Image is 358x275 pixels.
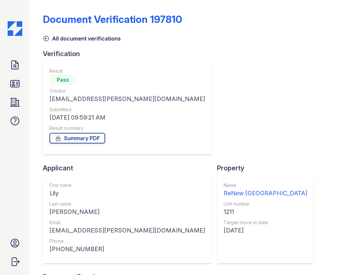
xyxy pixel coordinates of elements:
div: [EMAIL_ADDRESS][PERSON_NAME][DOMAIN_NAME] [49,226,205,235]
div: Pass [49,74,76,85]
div: Property [217,163,319,173]
div: Applicant [43,163,217,173]
div: [EMAIL_ADDRESS][PERSON_NAME][DOMAIN_NAME] [49,94,205,104]
div: [PERSON_NAME] [49,207,205,217]
div: Name [224,182,307,189]
div: [DATE] 09:59:21 AM [49,113,205,122]
div: Last name [49,201,205,207]
div: Unit number [224,201,307,207]
div: Document Verification 197810 [43,13,182,25]
a: All document verifications [43,35,121,43]
div: ReNew [GEOGRAPHIC_DATA] [224,189,307,198]
div: Submitted [49,106,205,113]
div: Result [49,68,205,74]
div: Email [49,219,205,226]
div: Phone [49,238,205,244]
div: Creator [49,88,205,94]
div: [DATE] [224,226,307,235]
div: Lily [49,189,205,198]
a: Summary PDF [49,133,105,143]
div: 1211 [224,207,307,217]
img: CE_Icon_Blue-c292c112584629df590d857e76928e9f676e5b41ef8f769ba2f05ee15b207248.png [8,21,22,36]
a: Name ReNew [GEOGRAPHIC_DATA] [224,182,307,198]
div: [PHONE_NUMBER] [49,244,205,254]
div: First name [49,182,205,189]
div: Result summary [49,125,205,132]
div: Verification [43,49,217,58]
div: Target move in date [224,219,307,226]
